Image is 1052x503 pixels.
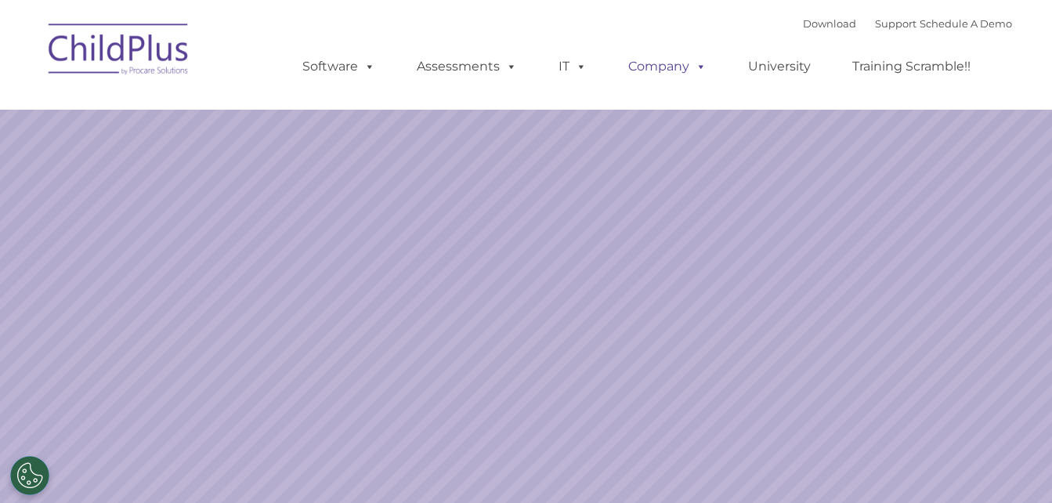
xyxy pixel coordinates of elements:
[732,51,826,82] a: University
[41,13,197,91] img: ChildPlus by Procare Solutions
[803,17,856,30] a: Download
[803,17,1012,30] font: |
[401,51,533,82] a: Assessments
[920,17,1012,30] a: Schedule A Demo
[287,51,391,82] a: Software
[837,51,986,82] a: Training Scramble!!
[543,51,602,82] a: IT
[613,51,722,82] a: Company
[10,456,49,495] button: Cookies Settings
[875,17,916,30] a: Support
